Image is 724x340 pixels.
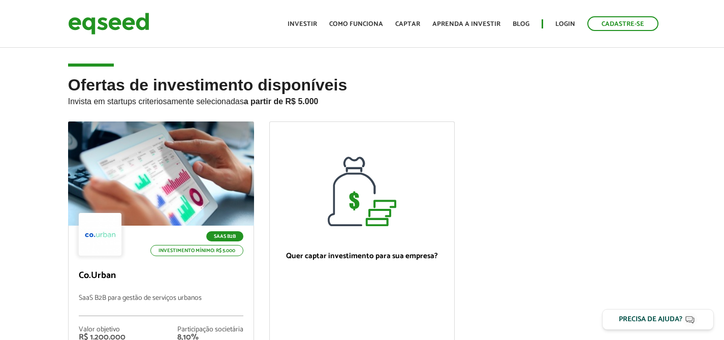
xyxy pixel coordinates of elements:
[555,21,575,27] a: Login
[177,326,243,333] div: Participação societária
[150,245,243,256] p: Investimento mínimo: R$ 5.000
[79,326,125,333] div: Valor objetivo
[244,97,319,106] strong: a partir de R$ 5.000
[329,21,383,27] a: Como funciona
[513,21,529,27] a: Blog
[280,252,445,261] p: Quer captar investimento para sua empresa?
[68,94,656,106] p: Invista em startups criteriosamente selecionadas
[206,231,243,241] p: SaaS B2B
[432,21,500,27] a: Aprenda a investir
[288,21,317,27] a: Investir
[79,294,243,316] p: SaaS B2B para gestão de serviços urbanos
[68,10,149,37] img: EqSeed
[79,270,243,282] p: Co.Urban
[587,16,658,31] a: Cadastre-se
[395,21,420,27] a: Captar
[68,76,656,121] h2: Ofertas de investimento disponíveis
